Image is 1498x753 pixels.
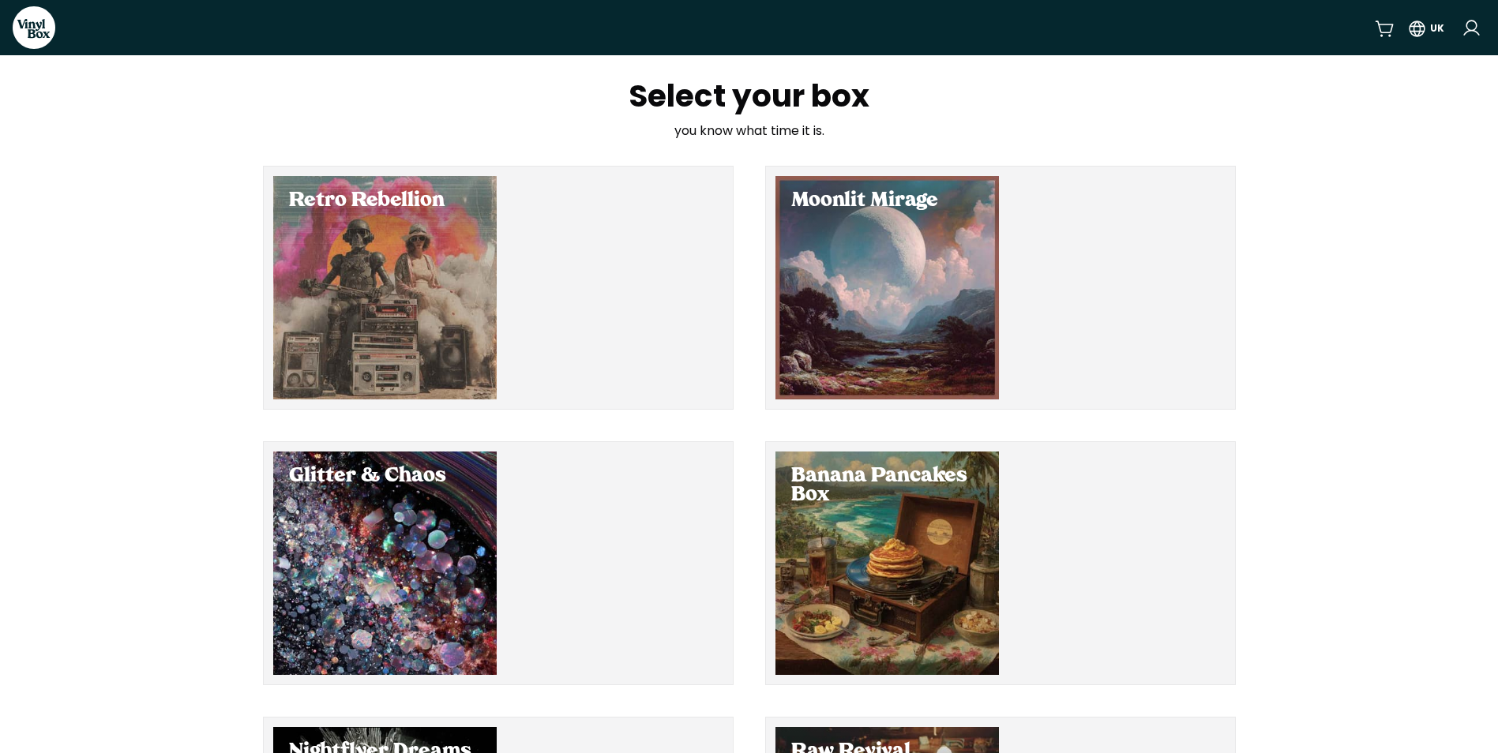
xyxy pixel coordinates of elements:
[775,176,999,399] div: Select Moonlit Mirage
[791,192,983,211] h2: Moonlit Mirage
[273,451,497,675] div: Select Glitter & Chaos
[1430,21,1444,36] div: UK
[263,166,734,410] button: Select Retro Rebellion
[765,166,1236,410] button: Select Moonlit Mirage
[1407,13,1444,42] button: UK
[289,192,481,211] h2: Retro Rebellion
[273,176,497,399] div: Select Retro Rebellion
[537,81,962,112] h1: Select your box
[537,122,962,140] p: you know what time it is.
[791,467,983,505] h2: Banana Pancakes Box
[263,441,734,685] button: Select Glitter & Chaos
[775,451,999,675] div: Select Banana Pancakes Box
[765,441,1236,685] button: Select Banana Pancakes Box
[289,467,481,486] h2: Glitter & Chaos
